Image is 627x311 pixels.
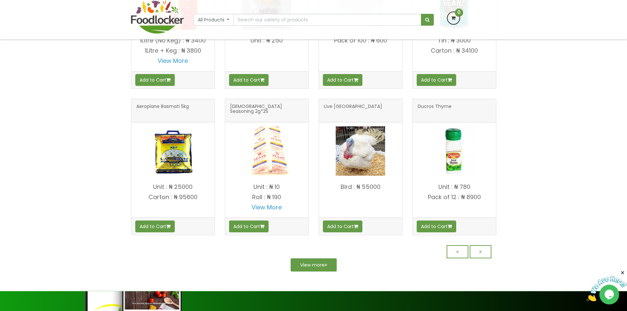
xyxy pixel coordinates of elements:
[430,126,479,176] img: Ducros Thyme
[148,126,197,176] img: Aeroplane Basmati 5kg
[354,78,358,82] i: Add to cart
[413,184,496,190] p: Unit : ₦ 780
[225,194,308,200] p: Roll : ₦ 190
[194,14,234,26] button: All Products
[131,47,215,54] p: 1Litre + Keg : ₦ 3800
[260,224,264,229] i: Add to cart
[417,74,456,86] button: Add to Cart
[448,224,452,229] i: Add to cart
[418,104,452,117] span: Ducros Thyme
[260,78,264,82] i: Add to cart
[323,220,362,232] button: Add to Cart
[131,184,215,190] p: Unit : ₦ 25000
[354,224,358,229] i: Add to cart
[455,9,463,17] span: 0
[166,224,170,229] i: Add to cart
[135,74,175,86] button: Add to Cart
[225,184,308,190] p: Unit : ₦ 10
[413,37,496,44] p: Tin : ₦ 3000
[229,74,269,86] button: Add to Cart
[166,78,170,82] i: Add to cart
[229,220,269,232] button: Add to Cart
[336,126,385,176] img: Live Turkey
[131,194,215,200] p: Carton : ₦ 95600
[131,37,215,44] p: 1Litre (No Keg) : ₦ 3400
[448,78,452,82] i: Add to cart
[324,104,382,117] span: Live [GEOGRAPHIC_DATA]
[319,37,402,44] p: Pack of 100 : ₦ 600
[319,184,402,190] p: Bird : ₦ 55000
[413,194,496,200] p: Pack of 12 : ₦ 8900
[323,74,362,86] button: Add to Cart
[251,203,282,211] a: View More
[230,104,303,117] span: [DEMOGRAPHIC_DATA] Seasoning 2g*25
[586,270,627,301] iframe: chat widget
[225,37,308,44] p: Unit : ₦ 250
[417,220,456,232] button: Add to Cart
[136,104,189,117] span: Aeroplane Basmati 5kg
[291,258,337,272] a: View more
[413,47,496,54] p: Carton : ₦ 34100
[158,57,188,65] a: View More
[135,220,175,232] button: Add to Cart
[242,126,291,176] img: Vedan Seasoning 2g*25
[233,14,421,26] input: Search our variety of products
